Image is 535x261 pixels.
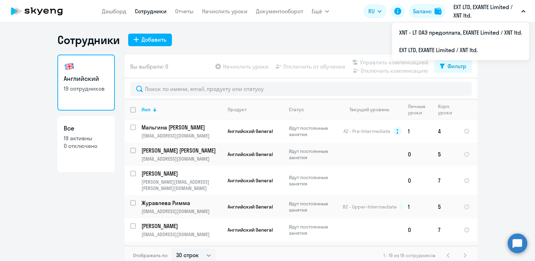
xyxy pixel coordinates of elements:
[432,120,458,143] td: 4
[453,3,519,20] p: EXT LTD, ‎EXANTE Limited / XNT ltd.
[402,120,432,143] td: 1
[432,195,458,218] td: 5
[349,106,389,113] div: Текущий уровень
[135,8,167,15] a: Сотрудники
[57,55,115,111] a: Английский19 сотрудников
[409,4,446,18] button: Балансbalance
[432,166,458,195] td: 7
[447,62,466,70] div: Фильтр
[64,134,109,142] p: 19 активны
[141,245,221,253] p: [PERSON_NAME]
[312,4,329,18] button: Ещё
[130,82,472,96] input: Поиск по имени, email, продукту или статусу
[432,143,458,166] td: 5
[438,103,458,116] div: Корп. уроки
[141,124,222,131] a: Мальгина [PERSON_NAME]
[228,151,273,157] span: Английский General
[363,4,387,18] button: RU
[289,106,337,113] div: Статус
[383,252,436,259] span: 1 - 19 из 19 сотрудников
[57,116,115,172] a: Все19 активны0 отключено
[343,106,402,113] div: Текущий уровень
[368,7,375,15] span: RU
[289,224,337,236] p: Идут постоянные занятия
[141,124,221,131] p: Мальгина [PERSON_NAME]
[408,103,426,116] div: Личные уроки
[141,222,221,230] p: [PERSON_NAME]
[133,252,168,259] span: Отображать по:
[312,7,322,15] span: Ещё
[141,106,151,113] div: Имя
[228,177,273,184] span: Английский General
[141,199,222,207] a: Журавлева Римма
[141,106,222,113] div: Имя
[141,35,166,44] div: Добавить
[402,143,432,166] td: 0
[141,170,222,177] a: [PERSON_NAME]
[413,7,432,15] div: Баланс
[289,148,337,161] p: Идут постоянные занятия
[141,133,222,139] p: [EMAIL_ADDRESS][DOMAIN_NAME]
[141,208,222,214] p: [EMAIL_ADDRESS][DOMAIN_NAME]
[289,106,304,113] div: Статус
[392,22,529,60] ul: Ещё
[228,204,273,210] span: Английский General
[402,195,432,218] td: 1
[228,128,273,134] span: Английский General
[228,106,246,113] div: Продукт
[128,34,172,46] button: Добавить
[450,3,529,20] button: EXT LTD, ‎EXANTE Limited / XNT ltd.
[289,125,337,137] p: Идут постоянные занятия
[141,245,222,253] a: [PERSON_NAME]
[141,222,222,230] a: [PERSON_NAME]
[289,200,337,213] p: Идут постоянные занятия
[64,142,109,150] p: 0 отключено
[141,170,221,177] p: [PERSON_NAME]
[64,124,109,133] h3: Все
[402,166,432,195] td: 0
[57,33,120,47] h1: Сотрудники
[141,199,221,207] p: Журавлева Римма
[102,8,126,15] a: Дашборд
[141,156,222,162] p: [EMAIL_ADDRESS][DOMAIN_NAME]
[64,74,109,83] h3: Английский
[343,128,390,134] span: A2 - Pre-Intermediate
[141,147,221,154] p: [PERSON_NAME] [PERSON_NAME]
[402,218,432,241] td: 0
[408,103,432,116] div: Личные уроки
[141,147,222,154] a: [PERSON_NAME] [PERSON_NAME]
[130,62,168,71] span: Вы выбрали: 0
[434,60,472,73] button: Фильтр
[228,106,283,113] div: Продукт
[435,8,442,15] img: balance
[141,179,222,191] p: [PERSON_NAME][EMAIL_ADDRESS][PERSON_NAME][DOMAIN_NAME]
[228,227,273,233] span: Английский General
[141,231,222,238] p: [EMAIL_ADDRESS][DOMAIN_NAME]
[289,174,337,187] p: Идут постоянные занятия
[64,85,109,92] p: 19 сотрудников
[256,8,303,15] a: Документооборот
[175,8,194,15] a: Отчеты
[438,103,452,116] div: Корп. уроки
[343,204,397,210] span: B2 - Upper-Intermediate
[64,61,75,72] img: english
[202,8,248,15] a: Начислить уроки
[432,218,458,241] td: 7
